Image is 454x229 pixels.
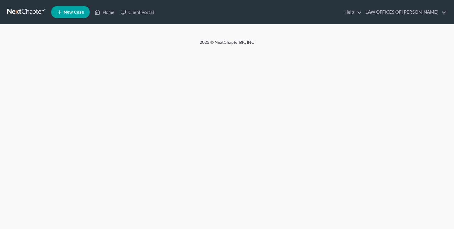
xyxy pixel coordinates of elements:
a: Client Portal [117,7,157,18]
div: 2025 © NextChapterBK, INC [54,39,400,50]
new-legal-case-button: New Case [51,6,90,18]
a: LAW OFFICES OF [PERSON_NAME] [362,7,446,18]
a: Help [341,7,362,18]
a: Home [92,7,117,18]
